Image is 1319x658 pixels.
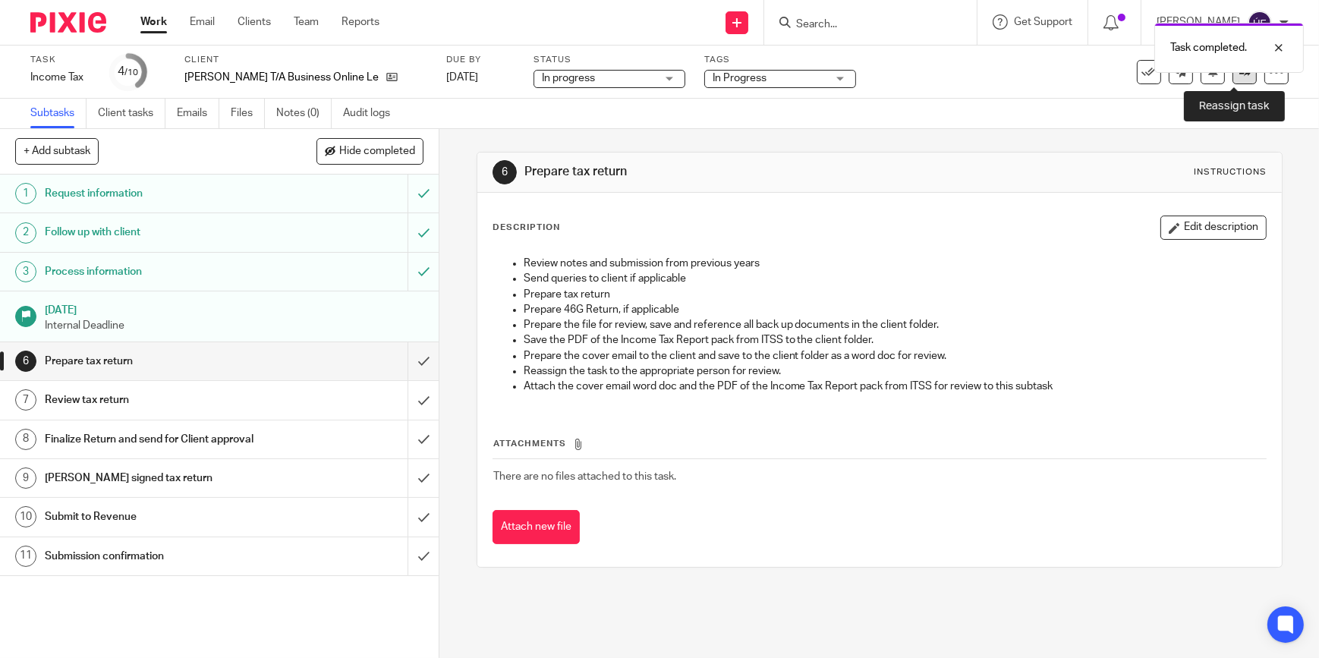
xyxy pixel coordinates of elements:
[45,545,277,568] h1: Submission confirmation
[140,14,167,30] a: Work
[524,164,911,180] h1: Prepare tax return
[446,54,515,66] label: Due by
[713,73,767,83] span: In Progress
[524,379,1266,394] p: Attach the cover email word doc and the PDF of the Income Tax Report pack from ITSS for review to...
[343,99,401,128] a: Audit logs
[45,389,277,411] h1: Review tax return
[30,54,91,66] label: Task
[125,68,139,77] small: /10
[524,364,1266,379] p: Reassign the task to the appropriate person for review.
[231,99,265,128] a: Files
[15,468,36,489] div: 9
[15,138,99,164] button: + Add subtask
[30,70,91,85] div: Income Tax
[15,429,36,450] div: 8
[294,14,319,30] a: Team
[45,260,277,283] h1: Process information
[30,12,106,33] img: Pixie
[30,99,87,128] a: Subtasks
[45,221,277,244] h1: Follow up with client
[493,471,676,482] span: There are no files attached to this task.
[524,287,1266,302] p: Prepare tax return
[493,510,580,544] button: Attach new file
[524,348,1266,364] p: Prepare the cover email to the client and save to the client folder as a word doc for review.
[446,72,478,83] span: [DATE]
[524,271,1266,286] p: Send queries to client if applicable
[15,183,36,204] div: 1
[15,222,36,244] div: 2
[524,256,1266,271] p: Review notes and submission from previous years
[1194,166,1267,178] div: Instructions
[15,389,36,411] div: 7
[118,63,139,80] div: 4
[184,70,379,85] p: [PERSON_NAME] T/A Business Online Learning
[45,182,277,205] h1: Request information
[342,14,379,30] a: Reports
[184,54,427,66] label: Client
[276,99,332,128] a: Notes (0)
[534,54,685,66] label: Status
[98,99,165,128] a: Client tasks
[524,317,1266,332] p: Prepare the file for review, save and reference all back up documents in the client folder.
[1160,216,1267,240] button: Edit description
[15,506,36,527] div: 10
[45,350,277,373] h1: Prepare tax return
[493,160,517,184] div: 6
[45,505,277,528] h1: Submit to Revenue
[15,261,36,282] div: 3
[493,439,566,448] span: Attachments
[177,99,219,128] a: Emails
[45,299,424,318] h1: [DATE]
[542,73,595,83] span: In progress
[316,138,423,164] button: Hide completed
[524,332,1266,348] p: Save the PDF of the Income Tax Report pack from ITSS to the client folder.
[45,467,277,490] h1: [PERSON_NAME] signed tax return
[339,146,415,158] span: Hide completed
[1170,40,1247,55] p: Task completed.
[238,14,271,30] a: Clients
[1248,11,1272,35] img: svg%3E
[190,14,215,30] a: Email
[493,222,560,234] p: Description
[524,302,1266,317] p: Prepare 46G Return, if applicable
[15,351,36,372] div: 6
[45,428,277,451] h1: Finalize Return and send for Client approval
[15,546,36,567] div: 11
[45,318,424,333] p: Internal Deadline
